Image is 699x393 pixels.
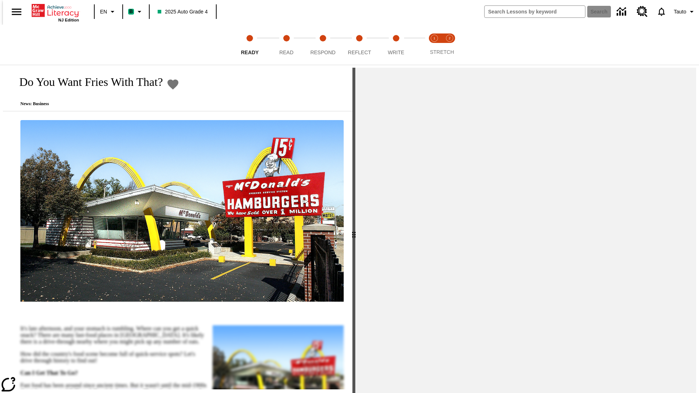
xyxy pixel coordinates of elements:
[632,2,652,21] a: Resource Center, Will open in new tab
[6,1,27,23] button: Open side menu
[652,2,671,21] a: Notifications
[449,36,450,40] text: 2
[166,78,179,91] button: Add to Favorites - Do You Want Fries With That?
[100,8,107,16] span: EN
[97,5,120,18] button: Language: EN, Select a language
[12,101,179,107] p: News: Business
[355,68,696,393] div: activity
[338,25,380,65] button: Reflect step 4 of 5
[58,18,79,22] span: NJ Edition
[129,7,133,16] span: B
[310,49,335,55] span: Respond
[279,49,293,55] span: Read
[20,120,344,302] img: One of the first McDonald's stores, with the iconic red sign and golden arches.
[348,49,371,55] span: Reflect
[125,5,147,18] button: Boost Class color is mint green. Change class color
[439,25,460,65] button: Stretch Respond step 2 of 2
[433,36,435,40] text: 1
[671,5,699,18] button: Profile/Settings
[3,68,352,389] div: reading
[158,8,208,16] span: 2025 Auto Grade 4
[612,2,632,22] a: Data Center
[430,49,454,55] span: STRETCH
[485,6,585,17] input: search field
[302,25,344,65] button: Respond step 3 of 5
[674,8,686,16] span: Tauto
[352,68,355,393] div: Press Enter or Spacebar and then press right and left arrow keys to move the slider
[241,49,259,55] span: Ready
[388,49,404,55] span: Write
[265,25,307,65] button: Read step 2 of 5
[424,25,445,65] button: Stretch Read step 1 of 2
[12,75,163,89] h1: Do You Want Fries With That?
[32,3,79,22] div: Home
[229,25,271,65] button: Ready step 1 of 5
[375,25,417,65] button: Write step 5 of 5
